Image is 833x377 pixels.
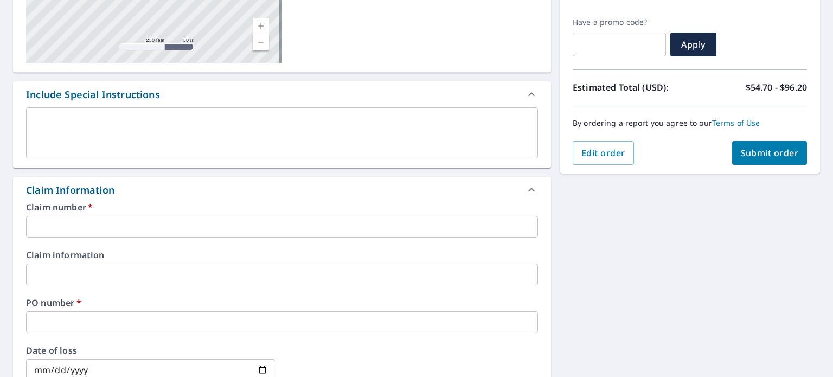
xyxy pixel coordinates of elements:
[253,34,269,50] a: Current Level 17, Zoom Out
[581,147,625,159] span: Edit order
[26,251,538,259] label: Claim information
[26,298,538,307] label: PO number
[13,81,551,107] div: Include Special Instructions
[253,18,269,34] a: Current Level 17, Zoom In
[573,81,690,94] p: Estimated Total (USD):
[26,203,538,212] label: Claim number
[712,118,760,128] a: Terms of Use
[746,81,807,94] p: $54.70 - $96.20
[679,39,708,50] span: Apply
[26,346,275,355] label: Date of loss
[732,141,808,165] button: Submit order
[573,141,634,165] button: Edit order
[26,183,114,197] div: Claim Information
[573,118,807,128] p: By ordering a report you agree to our
[573,17,666,27] label: Have a promo code?
[26,87,160,102] div: Include Special Instructions
[13,177,551,203] div: Claim Information
[670,33,716,56] button: Apply
[741,147,799,159] span: Submit order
